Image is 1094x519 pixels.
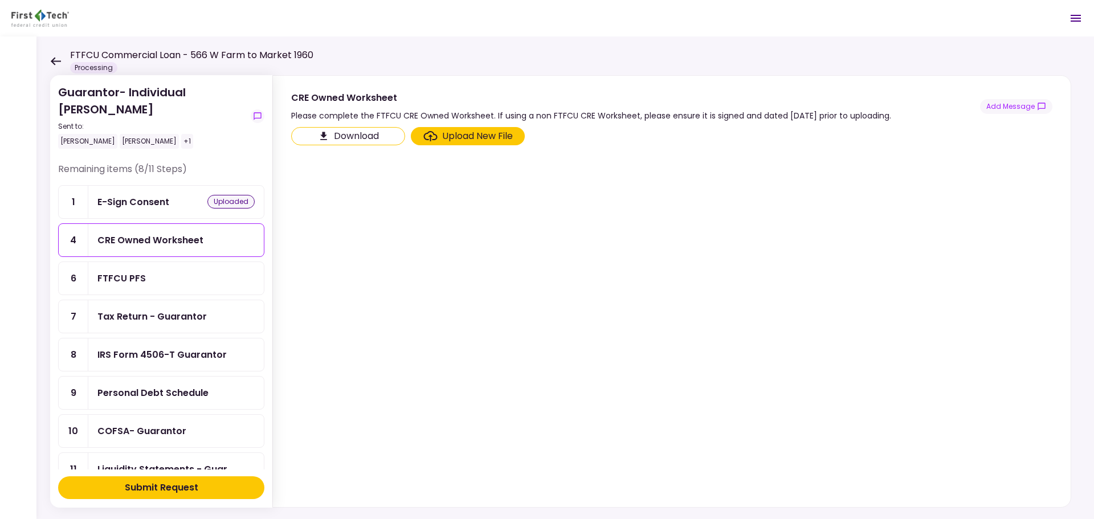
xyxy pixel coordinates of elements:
h1: FTFCU Commercial Loan - 566 W Farm to Market 1960 [70,48,313,62]
a: 11Liquidity Statements - Guarantor [58,452,264,486]
div: CRE Owned WorksheetPlease complete the FTFCU CRE Owned Worksheet. If using a non FTFCU CRE Worksh... [272,75,1071,508]
span: Click here to upload the required document [411,127,525,145]
div: uploaded [207,195,255,209]
div: 4 [59,224,88,256]
div: COFSA- Guarantor [97,424,186,438]
a: 6FTFCU PFS [58,261,264,295]
button: Open menu [1062,5,1089,32]
div: 6 [59,262,88,295]
button: show-messages [251,109,264,123]
div: Guarantor- Individual [PERSON_NAME] [58,84,246,149]
div: Upload New File [442,129,513,143]
div: 7 [59,300,88,333]
div: 8 [59,338,88,371]
div: 9 [59,377,88,409]
div: Submit Request [125,481,198,495]
div: CRE Owned Worksheet [97,233,203,247]
div: [PERSON_NAME] [120,134,179,149]
div: +1 [181,134,193,149]
div: CRE Owned Worksheet [291,91,891,105]
div: Liquidity Statements - Guarantor [97,462,234,476]
div: E-Sign Consent [97,195,169,209]
a: 8IRS Form 4506-T Guarantor [58,338,264,371]
div: FTFCU PFS [97,271,146,285]
div: Please complete the FTFCU CRE Owned Worksheet. If using a non FTFCU CRE Worksheet, please ensure ... [291,109,891,122]
a: 1E-Sign Consentuploaded [58,185,264,219]
a: 10COFSA- Guarantor [58,414,264,448]
div: [PERSON_NAME] [58,134,117,149]
div: 10 [59,415,88,447]
button: Submit Request [58,476,264,499]
div: 11 [59,453,88,485]
div: IRS Form 4506-T Guarantor [97,348,227,362]
div: Tax Return - Guarantor [97,309,207,324]
div: Remaining items (8/11 Steps) [58,162,264,185]
div: 1 [59,186,88,218]
div: Processing [70,62,117,73]
a: 4CRE Owned Worksheet [58,223,264,257]
div: Personal Debt Schedule [97,386,209,400]
div: Sent to: [58,121,246,132]
button: Click here to download the document [291,127,405,145]
a: 7Tax Return - Guarantor [58,300,264,333]
button: show-messages [980,99,1052,114]
a: 9Personal Debt Schedule [58,376,264,410]
img: Partner icon [11,10,69,27]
